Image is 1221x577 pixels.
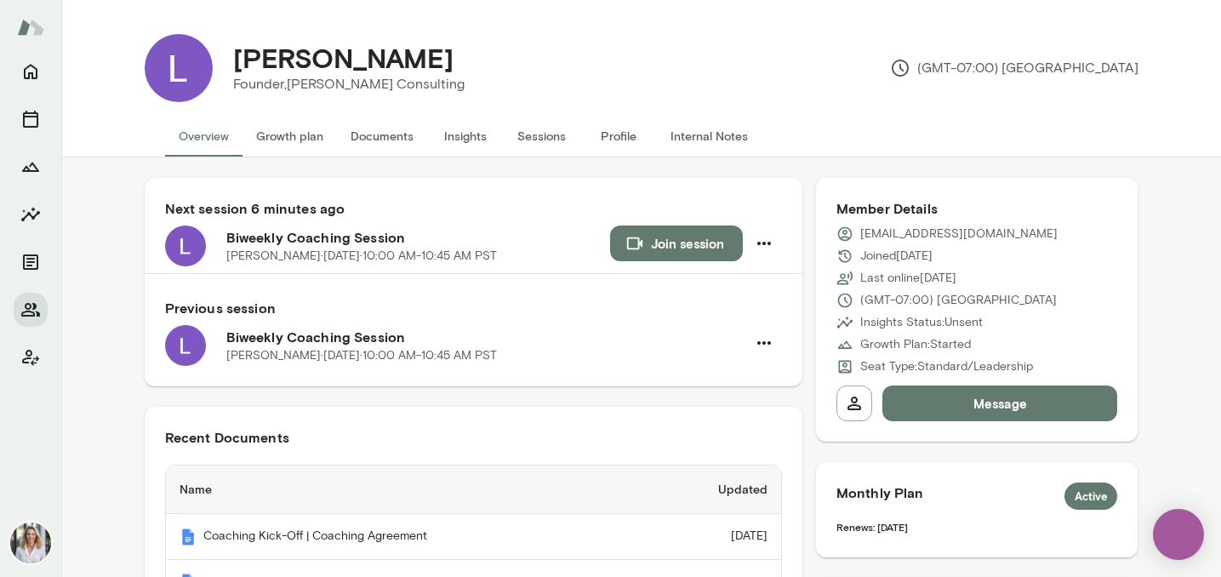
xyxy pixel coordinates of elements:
p: (GMT-07:00) [GEOGRAPHIC_DATA] [860,292,1057,309]
button: Message [882,386,1118,421]
button: Overview [165,116,242,157]
h6: Biweekly Coaching Session [226,227,610,248]
p: Seat Type: Standard/Leadership [860,358,1033,375]
th: Coaching Kick-Off | Coaching Agreement [166,514,648,560]
p: [PERSON_NAME] · [DATE] · 10:00 AM-10:45 AM PST [226,347,497,364]
h6: Biweekly Coaching Session [226,327,746,347]
img: Mento [17,11,44,43]
h6: Next session 6 minutes ago [165,198,782,219]
button: Growth Plan [14,150,48,184]
p: [PERSON_NAME] · [DATE] · 10:00 AM-10:45 AM PST [226,248,497,265]
img: Mento [180,528,197,546]
th: Name [166,466,648,514]
span: Active [1064,488,1118,506]
button: Home [14,54,48,89]
button: Sessions [504,116,580,157]
span: Renews: [DATE] [836,521,908,533]
button: Internal Notes [657,116,762,157]
button: Sessions [14,102,48,136]
img: Jennifer Palazzo [10,523,51,563]
th: Updated [647,466,781,514]
button: Insights [14,197,48,231]
p: Joined [DATE] [860,248,933,265]
button: Documents [337,116,427,157]
td: [DATE] [647,514,781,560]
h4: [PERSON_NAME] [233,42,454,74]
img: Lauren Condoluci [145,34,213,102]
h6: Monthly Plan [836,483,1118,510]
h6: Member Details [836,198,1118,219]
p: Growth Plan: Started [860,336,971,353]
p: Last online [DATE] [860,270,956,287]
button: Insights [427,116,504,157]
button: Members [14,293,48,327]
button: Profile [580,116,657,157]
button: Documents [14,245,48,279]
h6: Recent Documents [165,427,782,448]
button: Growth plan [242,116,337,157]
p: [EMAIL_ADDRESS][DOMAIN_NAME] [860,226,1058,243]
button: Join session [610,226,743,261]
h6: Previous session [165,298,782,318]
p: Insights Status: Unsent [860,314,983,331]
p: Founder, [PERSON_NAME] Consulting [233,74,465,94]
p: (GMT-07:00) [GEOGRAPHIC_DATA] [890,58,1138,78]
button: Client app [14,340,48,374]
